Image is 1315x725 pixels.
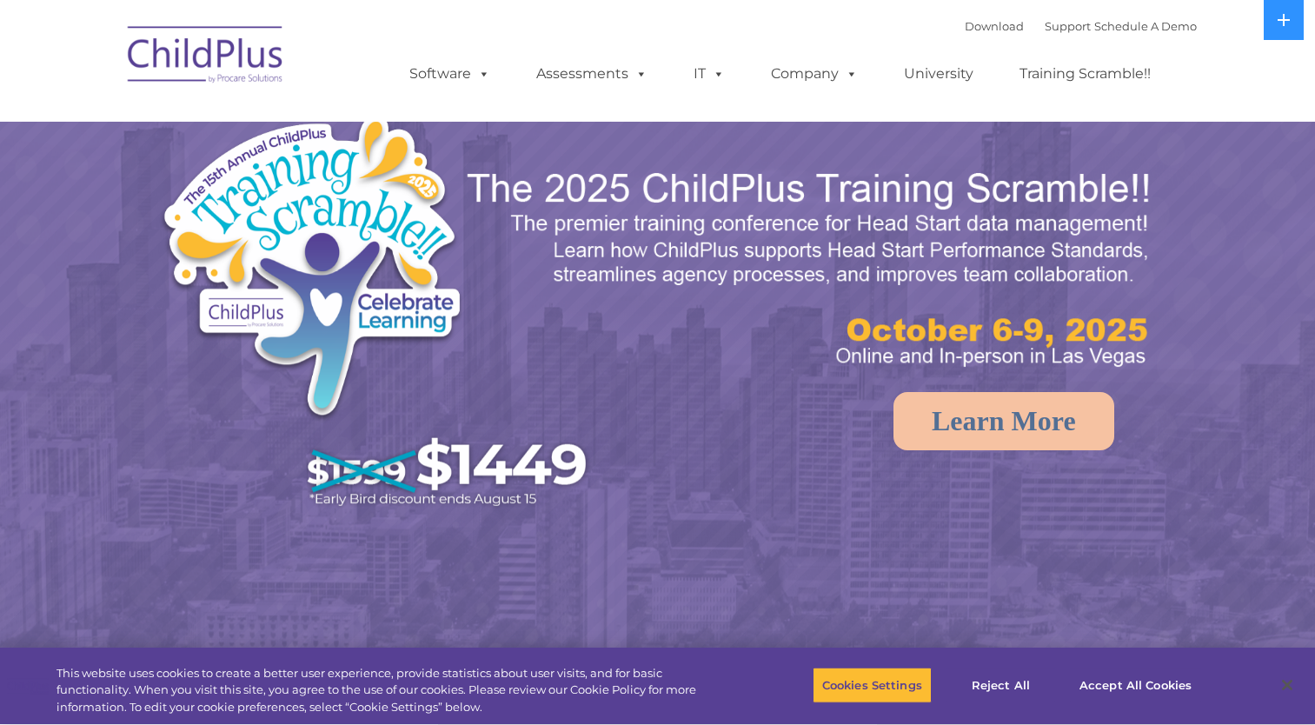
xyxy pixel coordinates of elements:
button: Cookies Settings [813,667,932,703]
a: Download [965,19,1024,33]
button: Close [1268,666,1306,704]
img: ChildPlus by Procare Solutions [119,14,293,101]
a: Training Scramble!! [1002,57,1168,91]
font: | [965,19,1197,33]
a: Learn More [893,392,1114,450]
a: Company [754,57,875,91]
button: Reject All [946,667,1055,703]
a: Software [392,57,508,91]
button: Accept All Cookies [1070,667,1201,703]
a: Assessments [519,57,665,91]
a: Support [1045,19,1091,33]
div: This website uses cookies to create a better user experience, provide statistics about user visit... [56,665,723,716]
a: University [887,57,991,91]
a: IT [676,57,742,91]
a: Schedule A Demo [1094,19,1197,33]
